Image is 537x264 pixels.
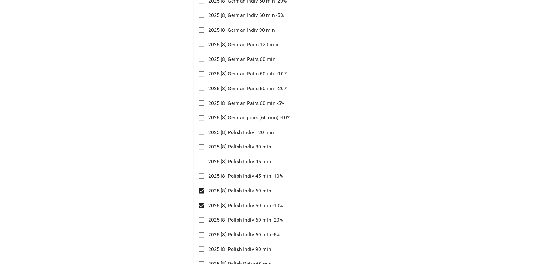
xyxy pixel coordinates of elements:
span: 2025 [8] Polish Indiv 60 min -5% [208,231,280,239]
span: 2025 [8] Polish Indiv 60 min -20% [208,216,283,224]
span: 2025 [8] German Indiv 90 min [208,26,275,34]
span: 2025 [8] Polish Indiv 30 min [208,143,271,151]
span: 2025 [8] German pairs (60 min) -40% [208,114,290,121]
span: 2025 [8] German Pairs 120 min [208,41,278,48]
span: 2025 [8] German Pairs 60 min -5% [208,100,285,107]
span: 2025 [8] Polish Indiv 60 min -10% [208,202,283,209]
span: 2025 [8] Polish Indiv 60 min [208,187,271,195]
span: 2025 [8] German Pairs 60 min [208,56,275,63]
span: 2025 [8] Polish Indiv 45 min -10% [208,172,283,180]
span: 2025 [8] Polish Indiv 90 min [208,245,271,253]
span: 2025 [8] German Indiv 60 min -5% [208,12,284,19]
span: 2025 [8] Polish Indiv 120 min [208,129,274,136]
span: 2025 [8] German Pairs 60 min -20% [208,85,288,92]
span: 2025 [8] Polish Indiv 45 min [208,158,271,165]
span: 2025 [8] German Pairs 60 min -10% [208,70,288,78]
